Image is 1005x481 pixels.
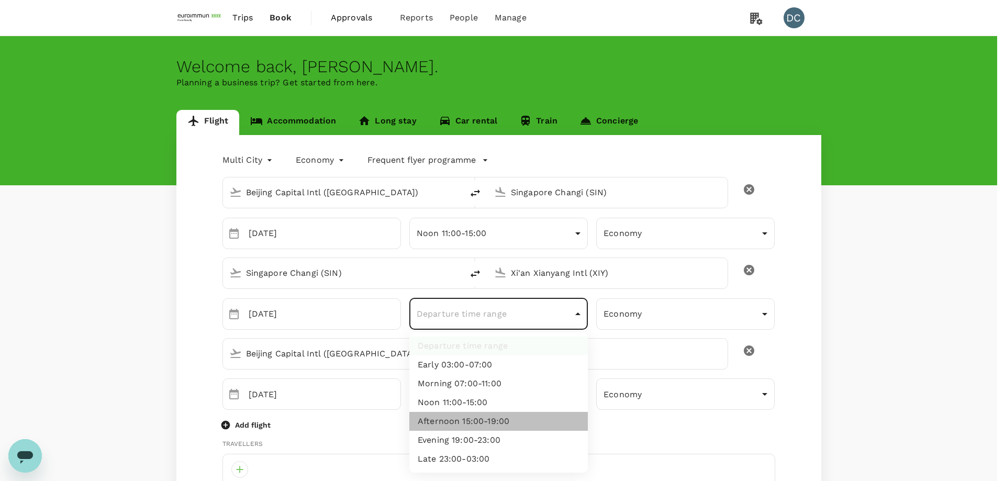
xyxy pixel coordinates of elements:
li: Morning 07:00-11:00 [409,374,588,393]
li: Early 03:00-07:00 [409,355,588,374]
li: Evening 19:00-23:00 [409,431,588,450]
li: Afternoon 15:00-19:00 [409,412,588,431]
li: Noon 11:00-15:00 [409,393,588,412]
li: Late 23:00-03:00 [409,450,588,468]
